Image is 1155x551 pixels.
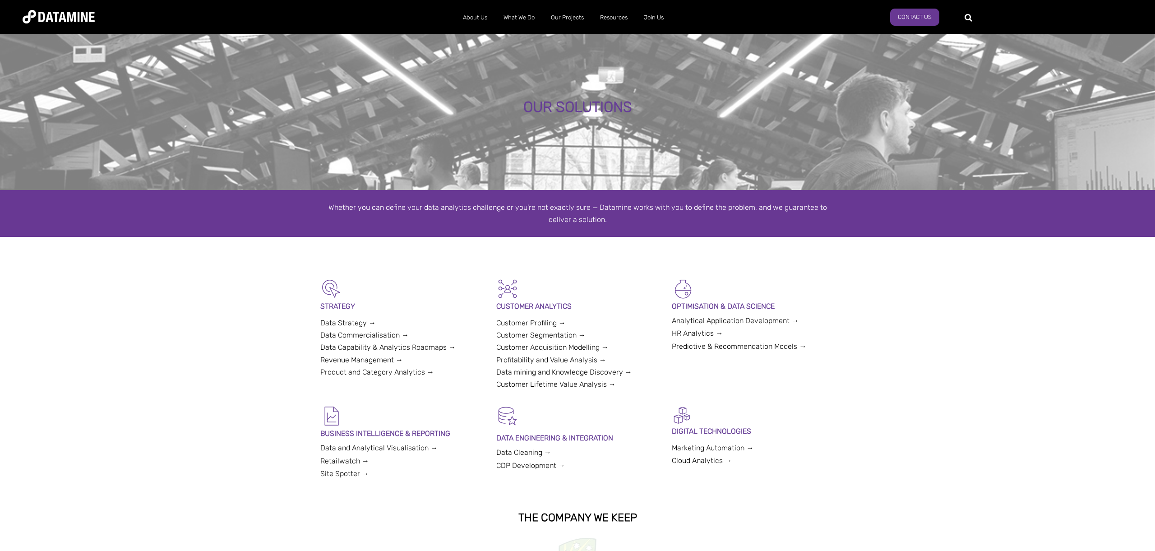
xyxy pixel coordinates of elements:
[890,9,939,26] a: Contact Us
[636,6,672,29] a: Join Us
[672,316,799,325] a: Analytical Application Development →
[672,329,723,338] a: HR Analytics →
[320,201,835,226] div: Whether you can define your data analytics challenge or you’re not exactly sure — Datamine works ...
[23,10,95,23] img: Datamine
[320,405,343,427] img: BI & Reporting
[672,342,806,351] a: Predictive & Recommendation Models →
[320,300,483,312] p: STRATEGY
[320,278,343,300] img: Strategy-1
[496,368,632,376] a: Data mining and Knowledge Discovery →
[496,343,609,352] a: Customer Acquisition Modelling →
[320,427,483,440] p: BUSINESS INTELLIGENCE & REPORTING
[496,405,519,427] img: Data Hygiene
[672,425,835,437] p: DIGITAL TECHNOLOGIES
[496,319,566,327] a: Customer Profiling →
[543,6,592,29] a: Our Projects
[672,300,835,312] p: OPTIMISATION & DATA SCIENCE
[496,380,616,389] a: Customer Lifetime Value Analysis →
[592,6,636,29] a: Resources
[455,6,495,29] a: About Us
[320,368,434,376] a: Product and Category Analytics →
[320,331,409,339] a: Data Commercialisation →
[495,6,543,29] a: What We Do
[320,444,438,452] a: Data and Analytical Visualisation →
[672,456,732,465] a: Cloud Analytics →
[518,511,637,524] strong: THE COMPANY WE KEEP
[672,444,753,452] a: Marketing Automation →
[127,99,1028,116] div: OUR SOLUTIONS
[320,469,369,478] a: Site Spotter →
[320,343,456,352] a: Data Capability & Analytics Roadmaps →
[496,278,519,300] img: Customer Analytics
[672,278,694,300] img: Optimisation & Data Science
[496,448,551,457] a: Data Cleaning →
[320,457,369,465] a: Retailwatch →
[496,461,565,470] a: CDP Development →
[320,319,376,327] a: Data Strategy →
[496,432,659,444] p: DATA ENGINEERING & INTEGRATION
[320,356,403,364] a: Revenue Management →
[496,331,586,339] a: Customer Segmentation →
[496,356,606,364] a: Profitability and Value Analysis →
[672,405,692,425] img: Digital Activation
[496,300,659,312] p: CUSTOMER ANALYTICS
